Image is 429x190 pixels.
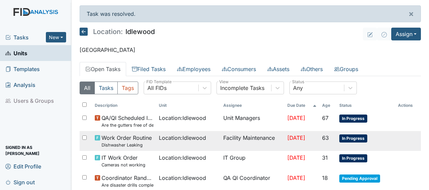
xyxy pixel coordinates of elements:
span: Signed in as [PERSON_NAME] [5,145,66,156]
td: IT Group [221,151,285,171]
span: Location : Idlewood [159,154,206,162]
small: Dishwasher Leaking [102,142,152,148]
a: Open Tasks [80,62,126,76]
a: Filed Tasks [126,62,171,76]
span: Analysis [5,80,35,90]
span: In Progress [339,154,367,162]
th: Toggle SortBy [92,100,156,111]
td: Unit Managers [221,111,285,131]
button: Assign [391,28,421,40]
button: × [402,6,421,22]
a: Others [295,62,328,76]
span: [DATE] [287,154,305,161]
div: Task was resolved. [80,5,421,22]
button: Tags [117,82,138,94]
span: Templates [5,64,40,74]
span: QA/QI Scheduled Inspection Are the gutters free of debris? [102,114,153,128]
th: Toggle SortBy [337,100,395,111]
div: All FIDs [147,84,167,92]
span: IT Work Order Cameras not working [102,154,145,168]
div: Type filter [80,82,138,94]
h5: Idlewood [80,28,155,36]
span: Pending Approval [339,175,380,183]
th: Actions [395,100,421,111]
a: Tasks [5,33,46,41]
th: Toggle SortBy [319,100,337,111]
span: 18 [322,175,328,181]
span: Units [5,48,27,58]
th: Toggle SortBy [156,100,220,111]
a: Assets [262,62,295,76]
span: Location: [93,28,123,35]
span: Sign out [5,177,35,187]
div: Any [293,84,303,92]
small: Cameras not working [102,162,145,168]
button: All [80,82,95,94]
small: Are disaster drills completed as scheduled? [102,182,153,188]
th: Assignee [221,100,285,111]
button: New [46,32,66,42]
span: [DATE] [287,134,305,141]
span: Location : Idlewood [159,114,206,122]
a: Groups [328,62,364,76]
span: [DATE] [287,175,305,181]
span: 67 [322,115,328,121]
a: Consumers [216,62,262,76]
span: Location : Idlewood [159,174,206,182]
p: [GEOGRAPHIC_DATA] [80,46,421,54]
td: Facility Maintenance [221,131,285,151]
small: Are the gutters free of debris? [102,122,153,128]
span: Work Order Routine Dishwasher Leaking [102,134,152,148]
th: Toggle SortBy [285,100,319,111]
input: Toggle All Rows Selected [82,102,87,107]
span: Location : Idlewood [159,134,206,142]
span: In Progress [339,115,367,123]
span: 63 [322,134,329,141]
span: In Progress [339,134,367,142]
div: Incomplete Tasks [220,84,264,92]
button: Tasks [94,82,118,94]
span: Coordinator Random Are disaster drills completed as scheduled? [102,174,153,188]
span: × [408,9,414,19]
span: [DATE] [287,115,305,121]
span: Edit Profile [5,161,41,171]
span: 31 [322,154,328,161]
a: Employees [171,62,216,76]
